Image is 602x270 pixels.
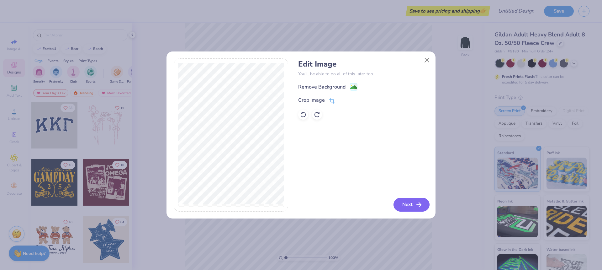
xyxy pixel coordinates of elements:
button: Next [393,198,430,212]
h4: Edit Image [298,60,428,69]
div: Crop Image [298,96,325,104]
div: Remove Background [298,83,346,91]
p: You’ll be able to do all of this later too. [298,71,428,77]
button: Close [421,54,433,66]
